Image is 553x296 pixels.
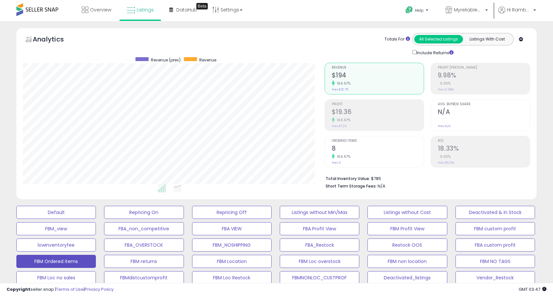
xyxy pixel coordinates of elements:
[463,35,511,43] button: Listings With Cost
[414,35,463,43] button: All Selected Listings
[7,286,30,292] strong: Copyright
[280,255,359,268] button: FBM Loc overstock
[7,287,114,293] div: seller snap | |
[192,238,272,252] button: FBM_NOSHIPPING
[384,36,410,42] div: Totals For
[332,145,424,154] h2: 8
[438,154,451,159] small: 0.00%
[90,7,111,13] span: Overview
[16,206,96,219] button: Default
[367,255,447,268] button: FBM non location
[335,118,351,123] small: 166.67%
[407,49,461,56] div: Include Returns
[176,7,197,13] span: DataHub
[507,7,531,13] span: Hi Rambabu
[454,7,483,13] span: Myreliablemart
[85,286,114,292] a: Privacy Policy
[199,57,216,63] span: Revenue
[104,222,184,235] button: FBA_non_competitive
[455,238,535,252] button: FBA custom profit
[104,206,184,219] button: Repricing On
[16,255,96,268] button: FBM Ordered items
[332,72,424,80] h2: $194
[415,8,424,13] span: Help
[438,66,530,70] span: Profit [PERSON_NAME]
[16,271,96,284] button: FBM Loc no sales
[332,161,341,165] small: Prev: 3
[367,271,447,284] button: Deactivated_listings
[332,103,424,106] span: Profit
[137,7,154,13] span: Listings
[400,1,435,21] a: Help
[332,108,424,117] h2: $19.36
[56,286,84,292] a: Terms of Use
[438,145,530,154] h2: 18.33%
[438,72,530,80] h2: 9.98%
[378,183,385,189] span: N/A
[280,206,359,219] button: Listings without Min/Max
[16,238,96,252] button: lowinventoryfee
[455,271,535,284] button: Vendor_Restock
[280,271,359,284] button: FBMNONLOC_CUSTPROF
[332,88,348,91] small: Prev: $72.75
[196,3,208,9] div: Tooltip anchor
[332,66,424,70] span: Revenue
[438,88,454,91] small: Prev: 9.98%
[455,222,535,235] button: FBM custom profit
[326,183,377,189] b: Short Term Storage Fees:
[438,108,530,117] h2: N/A
[455,206,535,219] button: Deactivated & In Stock
[280,238,359,252] button: FBA_Restock
[367,238,447,252] button: Restock OOS
[16,222,96,235] button: FBM_view
[438,81,451,86] small: 0.00%
[104,271,184,284] button: FBMdistcustomprofit
[104,255,184,268] button: FBM returns
[335,154,351,159] small: 166.67%
[498,7,536,21] a: Hi Rambabu
[280,222,359,235] button: FBA Profit View
[405,6,413,14] i: Get Help
[335,81,351,86] small: 166.67%
[151,57,181,63] span: Revenue (prev)
[33,35,77,45] h5: Analytics
[192,255,272,268] button: FBM Location
[192,222,272,235] button: FBA VIEW
[438,103,530,106] span: Avg. Buybox Share
[326,176,370,181] b: Total Inventory Value:
[438,161,454,165] small: Prev: 18.33%
[455,255,535,268] button: FBM NO TAGS
[326,174,525,182] li: $785
[367,222,447,235] button: FBM Profit View
[367,206,447,219] button: Listings without Cost
[519,286,546,292] span: 2025-08-14 03:47 GMT
[192,206,272,219] button: Repricing Off
[332,124,347,128] small: Prev: $7.26
[104,238,184,252] button: FBA_OVERSTOCK
[438,124,451,128] small: Prev: N/A
[332,139,424,143] span: Ordered Items
[192,271,272,284] button: FBM Loc Restock
[438,139,530,143] span: ROI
